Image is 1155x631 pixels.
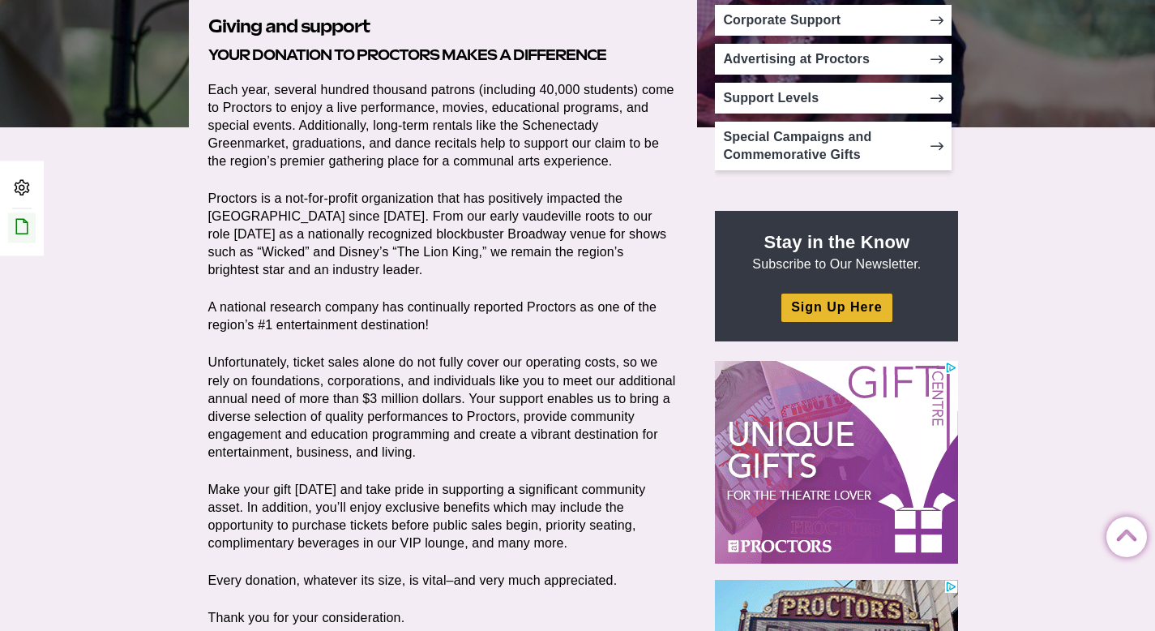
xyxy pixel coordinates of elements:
a: Special Campaigns and Commemorative Gifts [715,122,952,170]
p: A national research company has continually reported Proctors as one of the region’s #1 entertain... [208,298,678,334]
a: Advertising at Proctors [715,44,952,75]
p: Every donation, whatever its size, is vital–and very much appreciated. [208,572,678,590]
a: Back to Top [1106,517,1139,550]
a: Edit this Post/Page [8,212,36,243]
strong: Stay in the Know [764,232,910,252]
a: Admin Area [8,174,36,204]
a: Sign Up Here [781,294,892,322]
a: Support Levels [715,83,952,114]
p: Each year, several hundred thousand patrons (including 40,000 students) come to Proctors to enjoy... [208,81,678,170]
p: Proctors is a not-for-profit organization that has positively impacted the [GEOGRAPHIC_DATA] sinc... [208,190,678,279]
p: Make your gift [DATE] and take pride in supporting a significant community asset. In addition, yo... [208,481,678,552]
h2: Giving and support [208,14,678,39]
h3: Your donation to Proctors makes a difference [208,45,678,64]
p: Subscribe to Our Newsletter. [734,230,939,273]
a: Corporate Support [715,5,952,36]
p: Thank you for your consideration. [208,609,678,627]
iframe: Advertisement [715,361,958,564]
p: Unfortunately, ticket sales alone do not fully cover our operating costs, so we rely on foundatio... [208,354,678,461]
